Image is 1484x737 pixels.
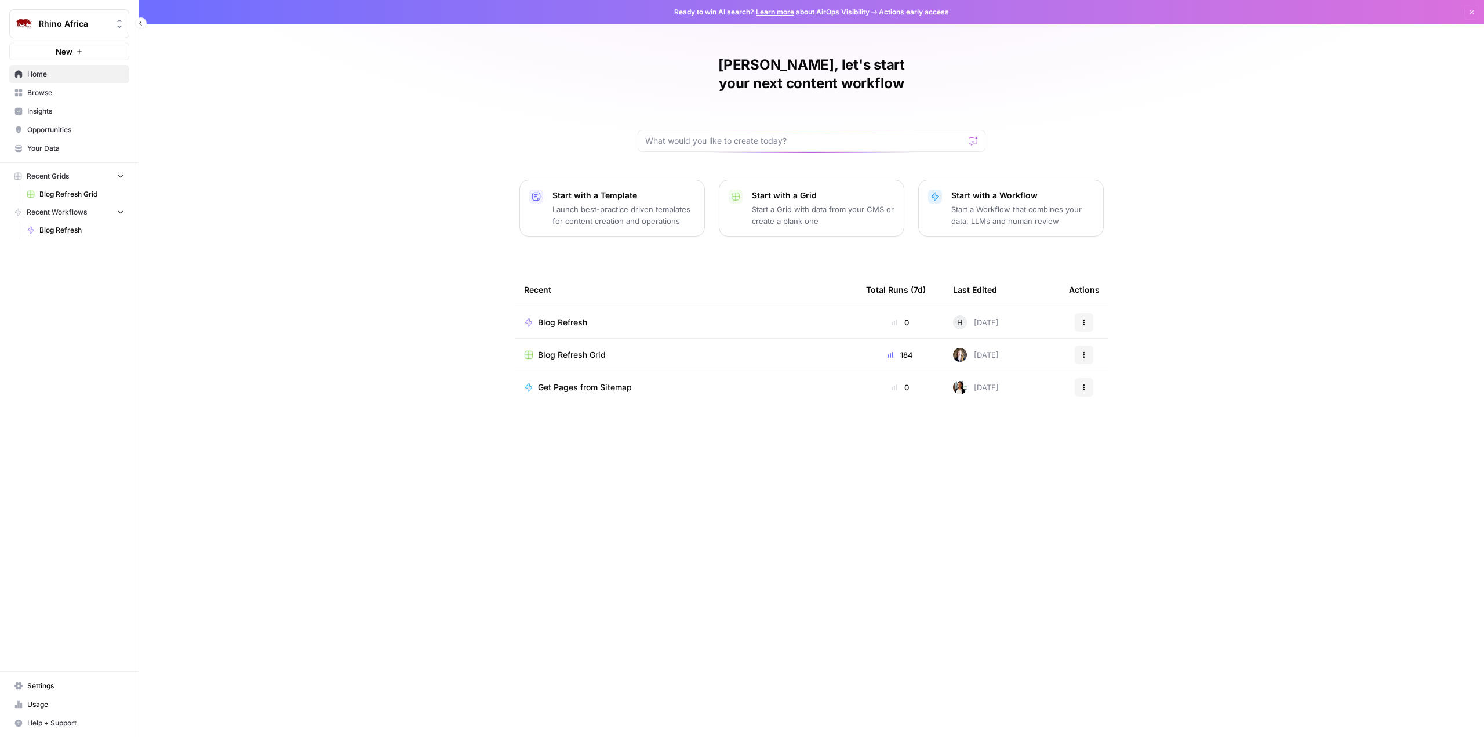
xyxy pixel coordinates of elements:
[519,180,705,237] button: Start with a TemplateLaunch best-practice driven templates for content creation and operations
[9,204,129,221] button: Recent Workflows
[918,180,1104,237] button: Start with a WorkflowStart a Workflow that combines your data, LLMs and human review
[27,125,124,135] span: Opportunities
[9,121,129,139] a: Opportunities
[21,221,129,239] a: Blog Refresh
[27,88,124,98] span: Browse
[752,204,894,227] p: Start a Grid with data from your CMS or create a blank one
[9,43,129,60] button: New
[674,7,870,17] span: Ready to win AI search? about AirOps Visibility
[39,225,124,235] span: Blog Refresh
[879,7,949,17] span: Actions early access
[9,139,129,158] a: Your Data
[27,69,124,79] span: Home
[9,677,129,695] a: Settings
[524,317,848,328] a: Blog Refresh
[951,190,1094,201] p: Start with a Workflow
[552,190,695,201] p: Start with a Template
[21,185,129,204] a: Blog Refresh Grid
[866,382,934,393] div: 0
[9,695,129,714] a: Usage
[752,190,894,201] p: Start with a Grid
[9,168,129,185] button: Recent Grids
[524,274,848,306] div: Recent
[953,274,997,306] div: Last Edited
[39,189,124,199] span: Blog Refresh Grid
[866,349,934,361] div: 184
[953,380,967,394] img: xqjo96fmx1yk2e67jao8cdkou4un
[9,9,129,38] button: Workspace: Rhino Africa
[27,106,124,117] span: Insights
[953,348,999,362] div: [DATE]
[719,180,904,237] button: Start with a GridStart a Grid with data from your CMS or create a blank one
[9,102,129,121] a: Insights
[39,18,109,30] span: Rhino Africa
[957,317,963,328] span: H
[524,382,848,393] a: Get Pages from Sitemap
[538,349,606,361] span: Blog Refresh Grid
[1069,274,1100,306] div: Actions
[953,315,999,329] div: [DATE]
[756,8,794,16] a: Learn more
[866,274,926,306] div: Total Runs (7d)
[56,46,72,57] span: New
[27,699,124,710] span: Usage
[953,348,967,362] img: 6ivwy2lfu6bc8zjueabkayx911il
[27,171,69,181] span: Recent Grids
[27,718,124,728] span: Help + Support
[9,83,129,102] a: Browse
[524,349,848,361] a: Blog Refresh Grid
[9,714,129,732] button: Help + Support
[638,56,985,93] h1: [PERSON_NAME], let's start your next content workflow
[27,207,87,217] span: Recent Workflows
[9,65,129,83] a: Home
[13,13,34,34] img: Rhino Africa Logo
[538,317,587,328] span: Blog Refresh
[645,135,964,147] input: What would you like to create today?
[866,317,934,328] div: 0
[538,382,632,393] span: Get Pages from Sitemap
[552,204,695,227] p: Launch best-practice driven templates for content creation and operations
[953,380,999,394] div: [DATE]
[27,681,124,691] span: Settings
[27,143,124,154] span: Your Data
[951,204,1094,227] p: Start a Workflow that combines your data, LLMs and human review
